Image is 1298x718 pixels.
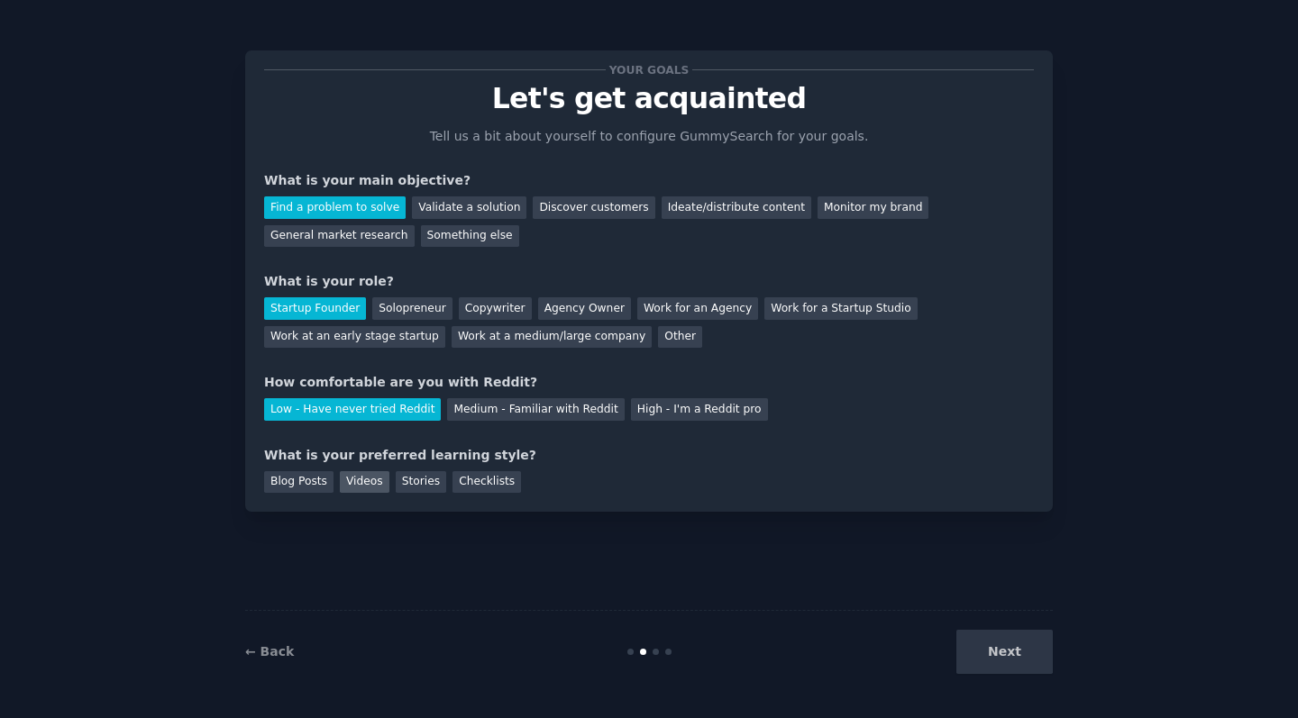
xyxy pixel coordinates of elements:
[245,644,294,659] a: ← Back
[264,297,366,320] div: Startup Founder
[637,297,758,320] div: Work for an Agency
[396,471,446,494] div: Stories
[264,196,406,219] div: Find a problem to solve
[631,398,768,421] div: High - I'm a Reddit pro
[452,471,521,494] div: Checklists
[264,225,415,248] div: General market research
[662,196,811,219] div: Ideate/distribute content
[764,297,917,320] div: Work for a Startup Studio
[264,272,1034,291] div: What is your role?
[421,225,519,248] div: Something else
[533,196,654,219] div: Discover customers
[372,297,452,320] div: Solopreneur
[264,373,1034,392] div: How comfortable are you with Reddit?
[818,196,928,219] div: Monitor my brand
[412,196,526,219] div: Validate a solution
[264,446,1034,465] div: What is your preferred learning style?
[264,326,445,349] div: Work at an early stage startup
[538,297,631,320] div: Agency Owner
[264,471,334,494] div: Blog Posts
[606,60,692,79] span: Your goals
[264,171,1034,190] div: What is your main objective?
[452,326,652,349] div: Work at a medium/large company
[422,127,876,146] p: Tell us a bit about yourself to configure GummySearch for your goals.
[340,471,389,494] div: Videos
[264,83,1034,114] p: Let's get acquainted
[459,297,532,320] div: Copywriter
[658,326,702,349] div: Other
[264,398,441,421] div: Low - Have never tried Reddit
[447,398,624,421] div: Medium - Familiar with Reddit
